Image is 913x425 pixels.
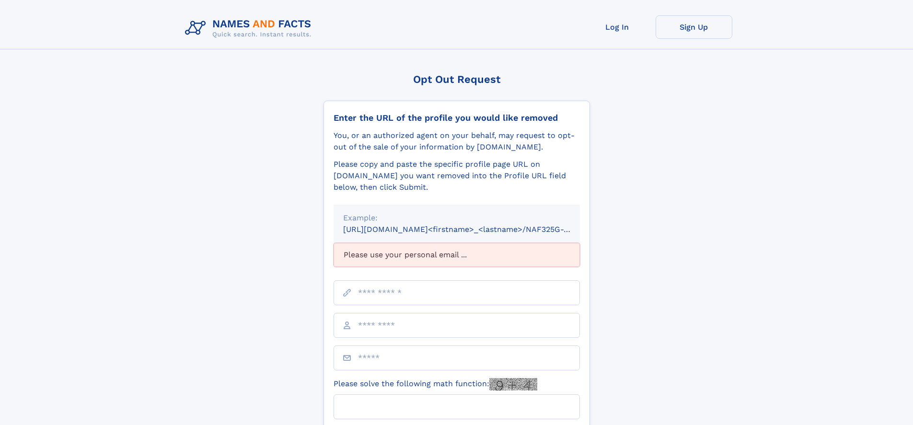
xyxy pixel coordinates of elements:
div: Example: [343,212,570,224]
img: Logo Names and Facts [181,15,319,41]
div: Enter the URL of the profile you would like removed [334,113,580,123]
div: Please copy and paste the specific profile page URL on [DOMAIN_NAME] you want removed into the Pr... [334,159,580,193]
a: Log In [579,15,656,39]
div: Opt Out Request [324,73,590,85]
div: You, or an authorized agent on your behalf, may request to opt-out of the sale of your informatio... [334,130,580,153]
div: Please use your personal email ... [334,243,580,267]
label: Please solve the following math function: [334,378,537,391]
a: Sign Up [656,15,732,39]
small: [URL][DOMAIN_NAME]<firstname>_<lastname>/NAF325G-xxxxxxxx [343,225,598,234]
